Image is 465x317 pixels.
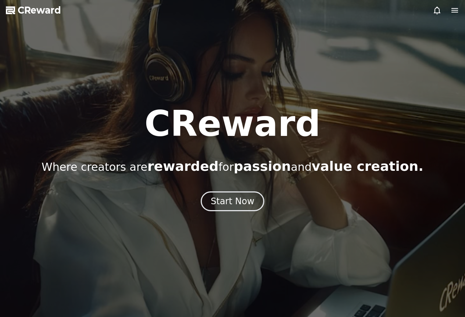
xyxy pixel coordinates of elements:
[42,159,423,174] p: Where creators are for and
[18,4,61,16] span: CReward
[312,159,423,174] span: value creation.
[234,159,291,174] span: passion
[201,199,264,206] a: Start Now
[147,159,218,174] span: rewarded
[6,4,61,16] a: CReward
[144,106,321,141] h1: CReward
[201,191,264,211] button: Start Now
[211,195,254,207] div: Start Now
